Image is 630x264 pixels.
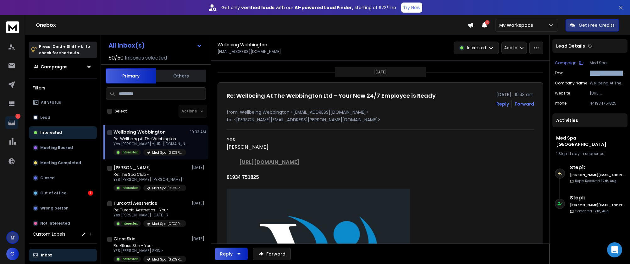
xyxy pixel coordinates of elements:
[122,221,138,226] p: Interested
[152,186,182,191] p: Med Spa [GEOGRAPHIC_DATA]
[40,191,66,196] p: Out of office
[39,43,90,56] p: Press to check for shortcuts.
[88,191,93,196] div: 1
[113,208,186,213] p: Re: Turcotti Aesthetics - Your
[215,248,248,260] button: Reply
[52,43,84,50] span: Cmd + Shift + k
[113,243,186,248] p: Re: Glass Skin - Your
[6,248,19,260] span: G
[125,54,167,62] h3: Inboxes selected
[113,164,151,171] h1: [PERSON_NAME]
[566,19,619,32] button: Get Free Credits
[40,130,62,135] p: Interested
[579,22,615,28] p: Get Free Credits
[113,236,135,242] h1: GlassSkin
[401,3,422,13] button: Try Now
[152,221,182,226] p: Med Spa [GEOGRAPHIC_DATA]
[106,68,156,83] button: Primary
[607,242,622,257] div: Open Intercom Messenger
[570,173,625,177] h6: [PERSON_NAME][EMAIL_ADDRESS][PERSON_NAME][DOMAIN_NAME]
[15,114,20,119] p: 1
[590,81,625,86] p: Wellbeing At The Webbington Ltd
[5,116,18,129] a: 1
[192,165,206,170] p: [DATE]
[192,236,206,241] p: [DATE]
[29,60,97,73] button: All Campaigns
[103,39,207,52] button: All Inbox(s)
[555,81,587,86] p: Company Name
[556,135,624,147] h1: Med Spa [GEOGRAPHIC_DATA]
[570,194,625,202] h6: Step 1 :
[29,83,97,92] h3: Filters
[152,257,182,262] p: Med Spa [GEOGRAPHIC_DATA]
[29,202,97,215] button: Wrong person
[504,45,517,50] p: Add to
[218,42,267,48] h1: Wellbeing Webbington
[122,186,138,190] p: Interested
[113,177,186,182] p: YES [PERSON_NAME] [PERSON_NAME]
[40,115,50,120] p: Lead
[601,179,616,183] span: 12th, Aug
[33,231,65,237] h3: Custom Labels
[40,206,69,211] p: Wrong person
[113,136,189,141] p: Re: Wellbeing At The Webbington
[115,109,127,114] label: Select
[575,179,616,183] p: Reply Received
[34,64,68,70] h1: All Campaigns
[590,60,625,66] p: Med Spa [GEOGRAPHIC_DATA]
[122,150,138,155] p: Interested
[403,4,420,11] p: Try Now
[374,70,387,75] p: [DATE]
[113,213,186,218] p: Yes [PERSON_NAME] [DATE], 7
[555,101,566,106] p: Phone
[41,100,61,105] p: All Status
[227,143,410,151] div: [PERSON_NAME]
[499,22,536,28] p: My Workspace
[556,43,585,49] p: Lead Details
[253,248,291,260] button: Forward
[29,126,97,139] button: Interested
[555,60,577,66] p: Campaign
[29,172,97,184] button: Closed
[570,203,625,208] h6: [PERSON_NAME][EMAIL_ADDRESS][PERSON_NAME][DOMAIN_NAME]
[467,45,486,50] p: Interested
[113,129,166,135] h1: Wellbeing Webbington
[6,21,19,33] img: logo
[220,251,233,257] div: Reply
[113,172,186,177] p: Re: The Spa Club -
[590,91,625,96] p: [URL][DOMAIN_NAME]
[152,150,182,155] p: Med Spa [GEOGRAPHIC_DATA]
[515,101,534,107] div: Forward
[552,113,627,127] div: Activities
[29,157,97,169] button: Meeting Completed
[108,42,145,49] h1: All Inbox(s)
[29,96,97,109] button: All Status
[241,4,274,11] strong: verified leads
[40,145,73,150] p: Meeting Booked
[29,187,97,199] button: Out of office1
[190,129,206,135] p: 10:33 AM
[192,201,206,206] p: [DATE]
[108,54,124,62] span: 50 / 50
[41,253,52,258] p: Inbox
[295,4,353,11] strong: AI-powered Lead Finder,
[590,71,625,76] p: [EMAIL_ADDRESS][DOMAIN_NAME]
[227,117,534,123] p: to: <[PERSON_NAME][EMAIL_ADDRESS][PERSON_NAME][DOMAIN_NAME]>
[496,91,534,98] p: [DATE] : 10:33 am
[227,109,534,115] p: from: Wellbeing Webbington <[EMAIL_ADDRESS][DOMAIN_NAME]>
[496,101,509,107] button: Reply
[29,111,97,124] button: Lead
[556,151,624,156] div: |
[113,200,157,206] h1: Turcotti Aesthetics
[29,141,97,154] button: Meeting Booked
[485,20,489,25] span: 6
[570,151,604,156] span: 1 day in sequence
[555,71,566,76] p: Email
[227,91,436,100] h1: Re: Wellbeing At The Webbington Ltd - Your New 24/7 Employee is Ready
[227,175,259,180] span: 01934 751825
[590,101,625,106] p: 441934751825
[40,160,81,165] p: Meeting Completed
[29,249,97,261] button: Inbox
[555,60,583,66] button: Campaign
